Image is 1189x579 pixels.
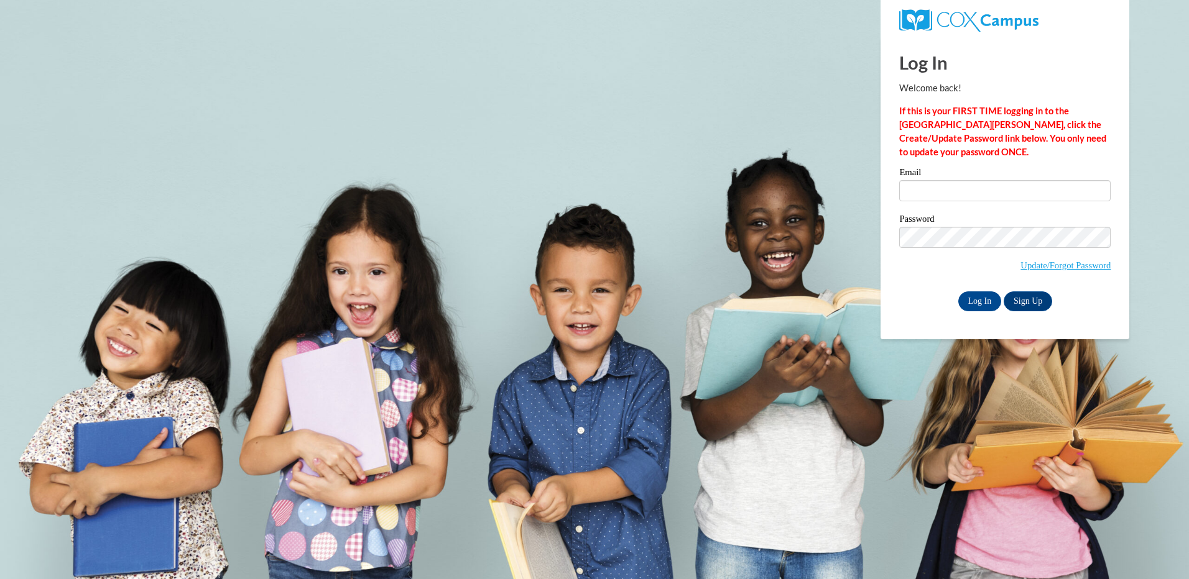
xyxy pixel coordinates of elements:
a: Update/Forgot Password [1020,260,1111,270]
p: Welcome back! [899,81,1111,95]
label: Password [899,214,1111,227]
input: Log In [958,291,1002,311]
a: Sign Up [1004,291,1052,311]
strong: If this is your FIRST TIME logging in to the [GEOGRAPHIC_DATA][PERSON_NAME], click the Create/Upd... [899,106,1106,157]
label: Email [899,168,1111,180]
img: COX Campus [899,9,1038,32]
a: COX Campus [899,14,1038,25]
h1: Log In [899,50,1111,75]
